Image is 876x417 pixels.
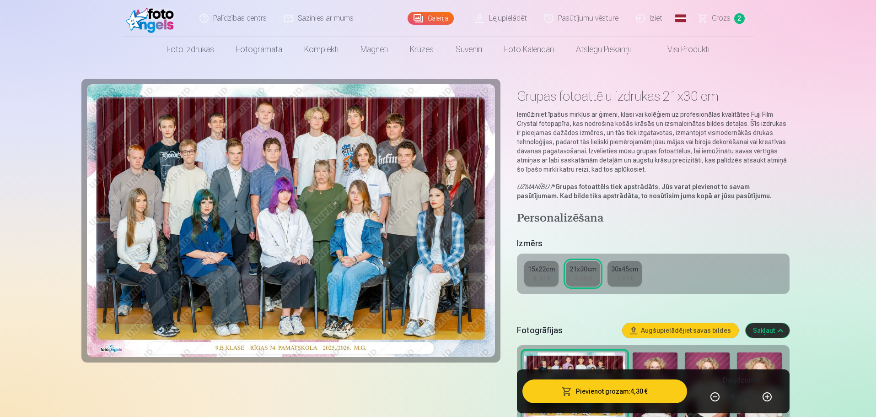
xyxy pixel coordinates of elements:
div: 21x30cm [570,265,597,274]
span: 2 [734,13,745,24]
a: 21x30cm4,30 € [566,261,600,287]
button: Augšupielādējiet savas bildes [623,323,738,338]
em: UZMANĪBU ! [517,183,552,190]
button: Sakļaut [746,323,790,338]
div: gab. [741,386,754,408]
h5: Izmērs [517,237,789,250]
div: 4,30 € [575,274,592,283]
a: Foto izdrukas [156,37,225,62]
a: Atslēgu piekariņi [565,37,642,62]
a: Galerija [408,12,454,25]
a: Foto kalendāri [493,37,565,62]
a: Visi produkti [642,37,720,62]
div: 30x45cm [611,265,638,274]
div: 15x22cm [528,265,555,274]
span: Grozs [712,13,731,24]
a: Magnēti [349,37,399,62]
h5: Fotogrāfijas [517,324,615,337]
div: 7,40 € [616,274,634,283]
h4: Personalizēšana [517,211,789,226]
a: Komplekti [293,37,349,62]
a: Krūzes [399,37,445,62]
a: 30x45cm7,40 € [607,261,642,287]
div: 4,30 € [533,274,550,283]
strong: Grupas fotoattēls tiek apstrādāts. Jūs varat pievienot to savam pasūtījumam. Kad bilde tiks apstr... [517,183,772,200]
img: /fa1 [126,4,179,33]
button: Pievienot grozam:4,30 € [522,379,687,403]
a: Fotogrāmata [225,37,293,62]
h1: Grupas fotoattēlu izdrukas 21x30 cm [517,88,789,104]
a: 15x22cm4,30 € [524,261,559,287]
h5: Daudzums [723,375,759,386]
p: Iemūžiniet īpašus mirkļus ar ģimeni, klasi vai kolēģiem uz profesionālas kvalitātes Fuji Film Cry... [517,110,789,174]
a: Suvenīri [445,37,493,62]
